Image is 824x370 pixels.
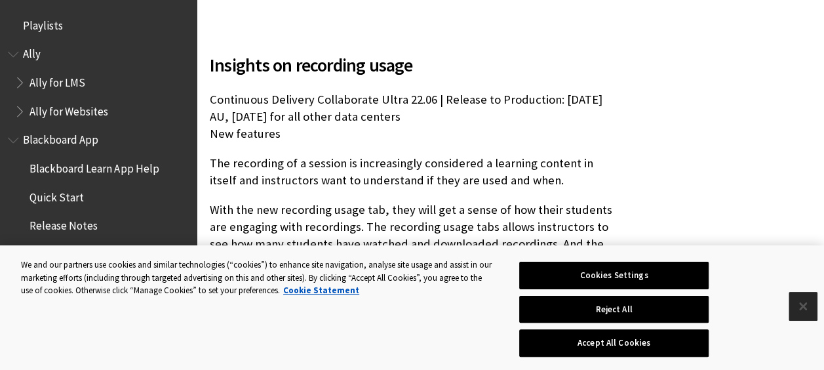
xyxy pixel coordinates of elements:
button: Accept All Cookies [519,329,709,357]
span: Ally for LMS [29,72,85,89]
p: With the new recording usage tab, they will get a sense of how their students are engaging with r... [210,201,617,270]
nav: Book outline for Anthology Ally Help [8,43,189,123]
a: More information about your privacy, opens in a new tab [283,285,359,296]
span: Quick Start [29,186,84,204]
span: Blackboard Learn App Help [29,157,159,175]
span: Playlists [23,14,63,32]
div: We and our partners use cookies and similar technologies (“cookies”) to enhance site navigation, ... [21,258,494,297]
span: Release Notes [29,215,98,233]
button: Reject All [519,296,709,323]
span: Ally [23,43,41,61]
span: Ally for Websites [29,100,108,118]
p: The recording of a session is increasingly considered a learning content in itself and instructor... [210,155,617,189]
button: Close [789,292,817,321]
span: Blackboard App [23,129,98,147]
span: Mobile Auto Login [29,243,115,261]
button: Cookies Settings [519,262,709,289]
h2: Insights on recording usage [210,35,617,79]
span: Continuous Delivery Collaborate Ultra 22.06 | Release to Production: [DATE] AU, [DATE] for all ot... [210,92,602,141]
nav: Book outline for Playlists [8,14,189,37]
